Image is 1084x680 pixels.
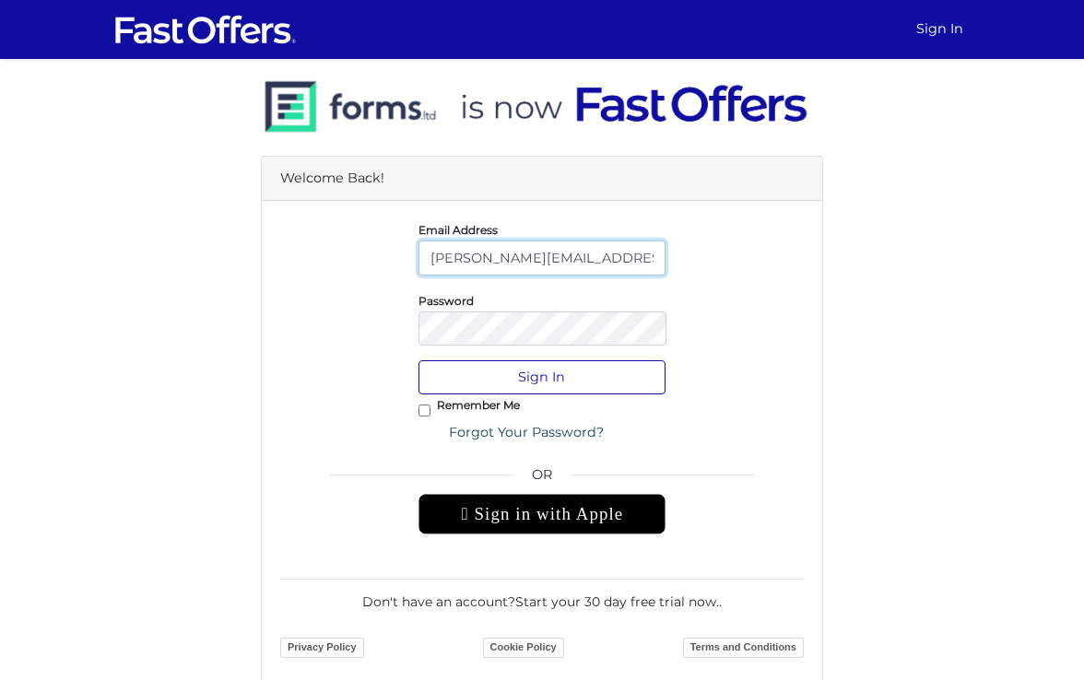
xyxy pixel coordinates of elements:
label: Password [418,299,474,303]
label: Email Address [418,228,498,232]
span: OR [418,464,666,494]
input: E-Mail [418,240,666,275]
button: Sign In [418,360,666,394]
a: Terms and Conditions [683,638,804,658]
a: Cookie Policy [483,638,564,658]
a: Sign In [909,11,971,47]
div: Don't have an account? . [280,579,804,612]
label: Remember Me [437,403,520,407]
div: Sign in with Apple [418,494,666,534]
a: Privacy Policy [280,638,364,658]
a: Forgot Your Password? [437,416,616,450]
div: Welcome Back! [262,157,822,201]
a: Start your 30 day free trial now. [515,593,719,610]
